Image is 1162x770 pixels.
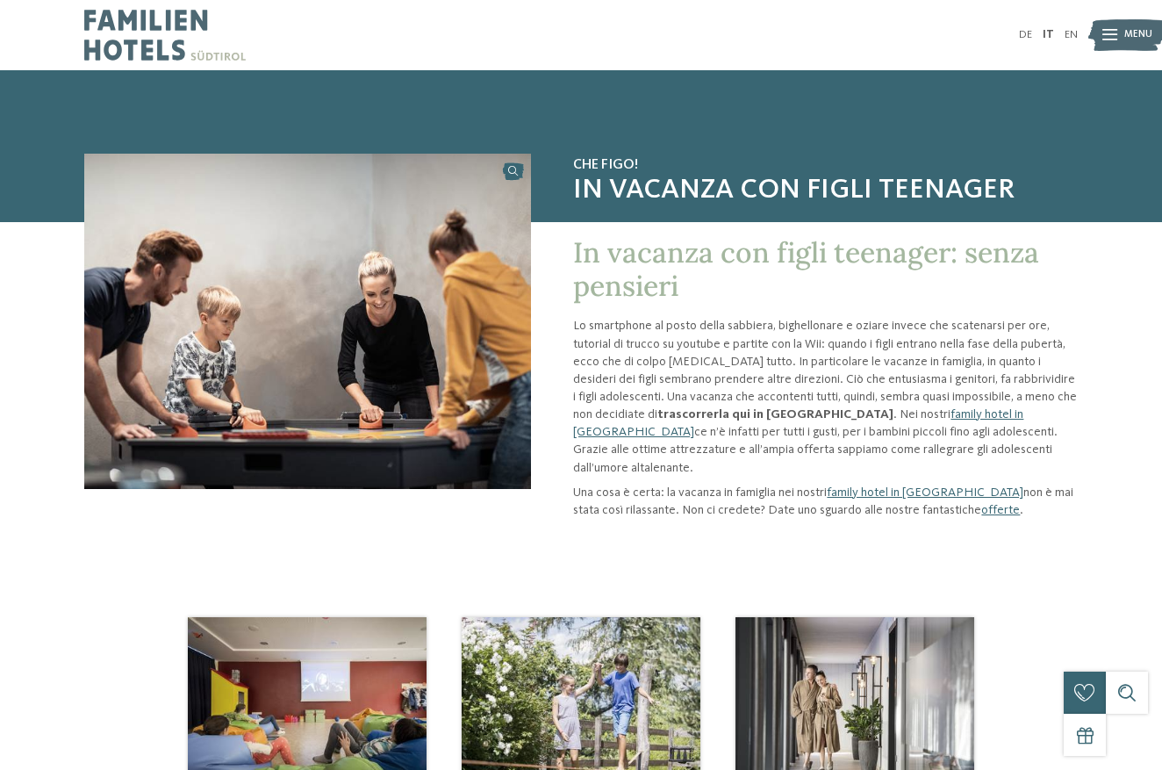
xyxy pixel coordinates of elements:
[84,154,531,489] img: Progettate delle vacanze con i vostri figli teenager?
[573,234,1039,304] span: In vacanza con figli teenager: senza pensieri
[1124,28,1152,42] span: Menu
[573,174,1078,207] span: In vacanza con figli teenager
[573,484,1078,519] p: Una cosa è certa: la vacanza in famiglia nei nostri non è mai stata così rilassante. Non ci crede...
[981,504,1020,516] a: offerte
[1043,29,1054,40] a: IT
[657,408,893,421] strong: trascorrerla qui in [GEOGRAPHIC_DATA]
[1065,29,1078,40] a: EN
[573,157,1078,174] span: Che figo!
[827,486,1023,499] a: family hotel in [GEOGRAPHIC_DATA]
[573,317,1078,476] p: Lo smartphone al posto della sabbiera, bighellonare e oziare invece che scatenarsi per ore, tutor...
[1019,29,1032,40] a: DE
